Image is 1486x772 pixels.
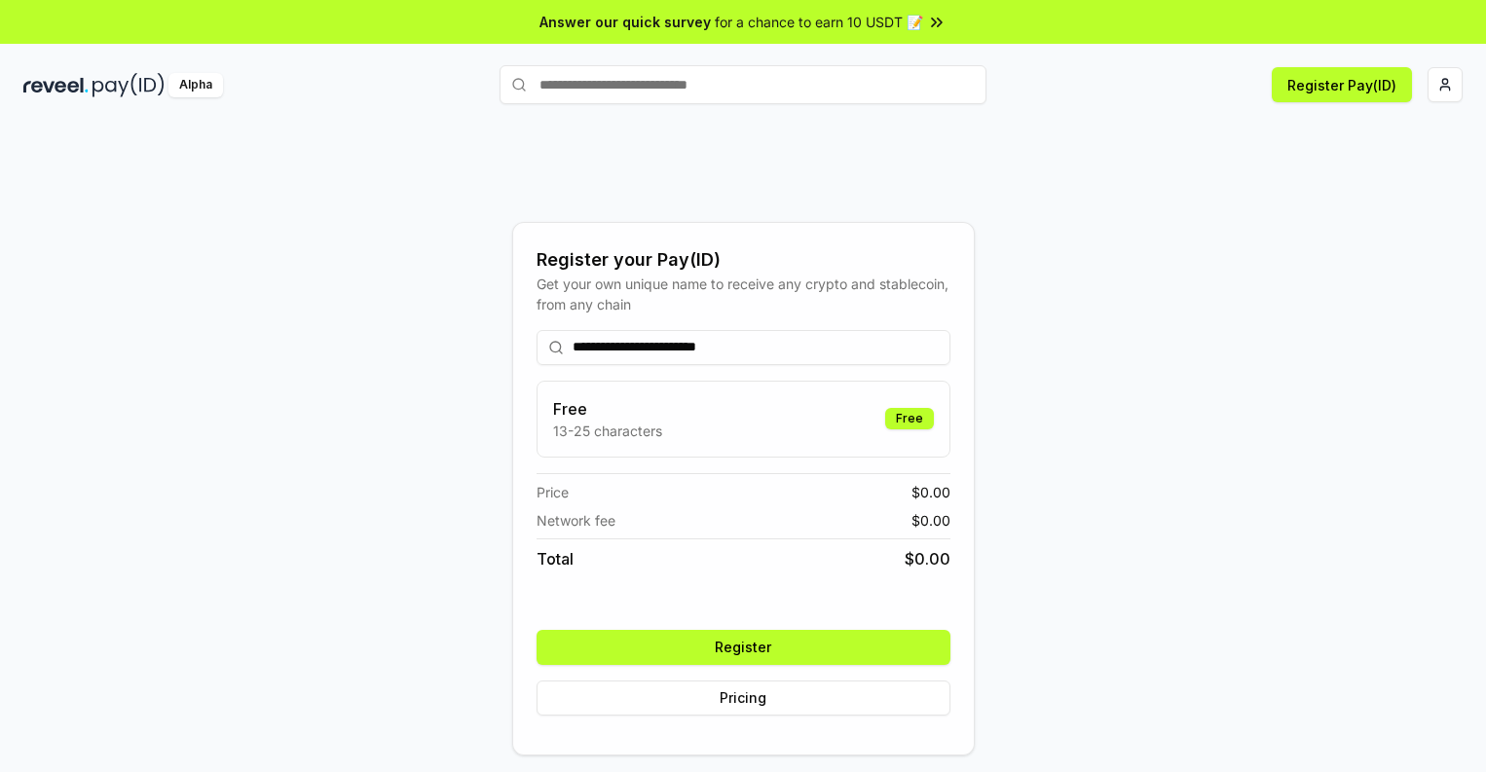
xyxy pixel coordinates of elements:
[1272,67,1412,102] button: Register Pay(ID)
[911,510,950,531] span: $ 0.00
[537,547,574,570] span: Total
[911,482,950,502] span: $ 0.00
[885,408,934,429] div: Free
[715,12,923,32] span: for a chance to earn 10 USDT 📝
[93,73,165,97] img: pay_id
[537,510,615,531] span: Network fee
[539,12,711,32] span: Answer our quick survey
[553,397,662,421] h3: Free
[537,630,950,665] button: Register
[537,274,950,314] div: Get your own unique name to receive any crypto and stablecoin, from any chain
[537,680,950,716] button: Pricing
[537,246,950,274] div: Register your Pay(ID)
[905,547,950,570] span: $ 0.00
[553,421,662,441] p: 13-25 characters
[23,73,89,97] img: reveel_dark
[168,73,223,97] div: Alpha
[537,482,569,502] span: Price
